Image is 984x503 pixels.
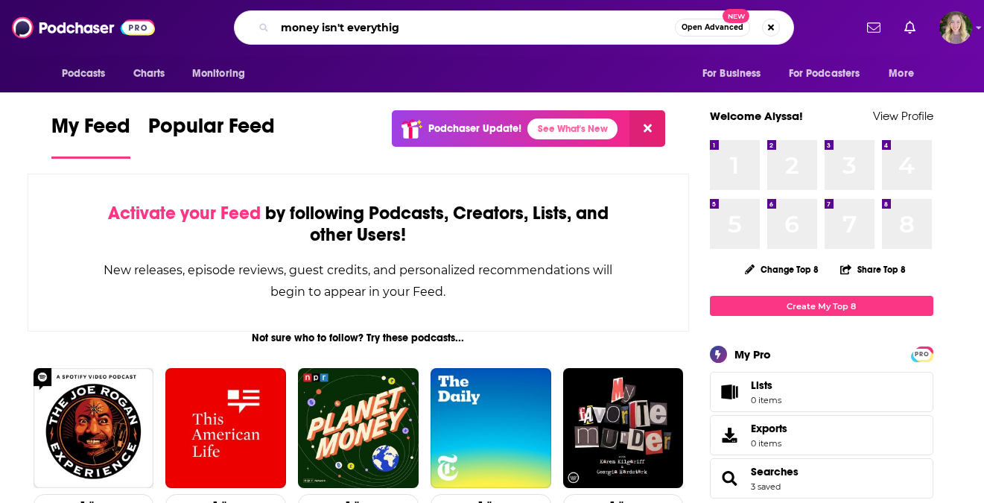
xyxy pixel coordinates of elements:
span: Lists [751,379,772,392]
span: 0 items [751,438,787,449]
img: Planet Money [298,368,419,489]
div: Not sure who to follow? Try these podcasts... [28,332,690,344]
span: Charts [133,63,165,84]
span: Lists [715,382,745,402]
a: View Profile [873,109,933,123]
p: Podchaser Update! [428,122,521,135]
button: Open AdvancedNew [675,19,750,37]
a: See What's New [527,118,618,139]
span: For Business [702,63,761,84]
a: Show notifications dropdown [898,15,921,40]
a: Popular Feed [148,113,275,159]
a: Searches [715,468,745,489]
span: Monitoring [192,63,245,84]
span: Activate your Feed [108,202,261,224]
img: This American Life [165,368,286,489]
span: Searches [710,458,933,499]
button: Show profile menu [939,11,972,44]
button: open menu [182,60,264,88]
span: Logged in as lauren19365 [939,11,972,44]
a: Lists [710,372,933,412]
button: open menu [692,60,780,88]
span: PRO [913,349,931,360]
span: Exports [751,422,787,435]
button: open menu [779,60,882,88]
img: The Joe Rogan Experience [34,368,154,489]
div: Search podcasts, credits, & more... [234,10,794,45]
a: Show notifications dropdown [861,15,886,40]
a: Exports [710,415,933,455]
span: Exports [715,425,745,446]
span: More [889,63,914,84]
span: My Feed [51,113,130,148]
a: PRO [913,348,931,359]
div: New releases, episode reviews, guest credits, and personalized recommendations will begin to appe... [103,259,615,303]
a: Create My Top 8 [710,296,933,316]
img: User Profile [939,11,972,44]
span: Podcasts [62,63,106,84]
span: For Podcasters [789,63,860,84]
span: Popular Feed [148,113,275,148]
img: My Favorite Murder with Karen Kilgariff and Georgia Hardstark [563,368,684,489]
a: Charts [124,60,174,88]
button: Change Top 8 [736,260,828,279]
button: open menu [51,60,125,88]
a: Searches [751,465,799,478]
span: 0 items [751,395,781,405]
span: New [723,9,749,23]
span: Open Advanced [682,24,743,31]
a: My Feed [51,113,130,159]
a: Welcome Alyssa! [710,109,803,123]
button: Share Top 8 [839,255,907,284]
span: Lists [751,379,781,392]
img: Podchaser - Follow, Share and Rate Podcasts [12,13,155,42]
a: 3 saved [751,481,781,492]
img: The Daily [431,368,551,489]
input: Search podcasts, credits, & more... [275,16,675,39]
div: by following Podcasts, Creators, Lists, and other Users! [103,203,615,246]
div: My Pro [734,347,771,361]
button: open menu [878,60,933,88]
